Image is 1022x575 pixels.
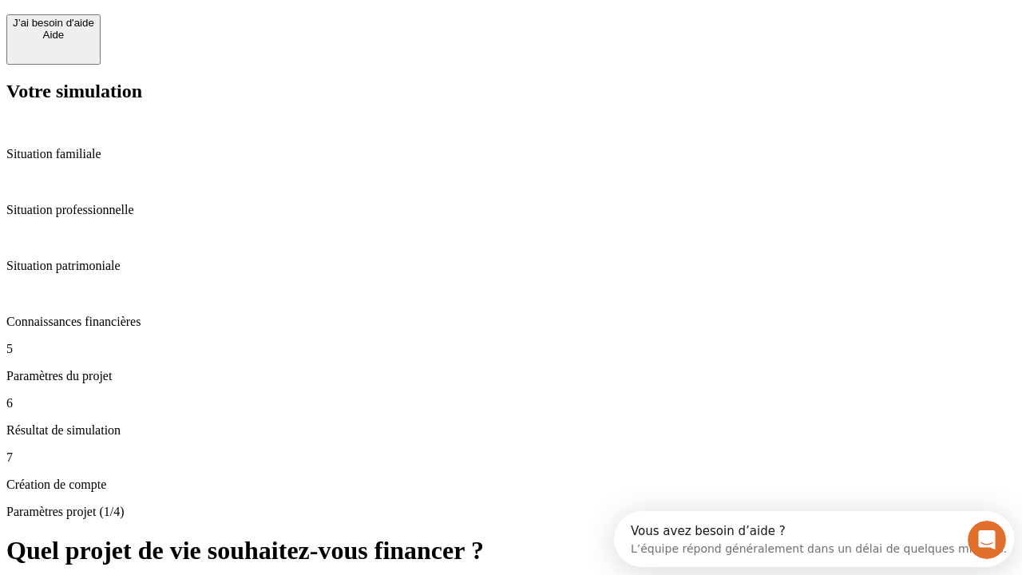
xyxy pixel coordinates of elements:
[6,81,1016,102] h2: Votre simulation
[13,29,94,41] div: Aide
[968,521,1006,559] iframe: Intercom live chat
[6,14,101,65] button: J’ai besoin d'aideAide
[6,396,1016,410] p: 6
[614,511,1014,567] iframe: Intercom live chat discovery launcher
[6,505,1016,519] p: Paramètres projet (1/4)
[13,17,94,29] div: J’ai besoin d'aide
[6,369,1016,383] p: Paramètres du projet
[6,147,1016,161] p: Situation familiale
[17,26,393,43] div: L’équipe répond généralement dans un délai de quelques minutes.
[6,259,1016,273] p: Situation patrimoniale
[6,203,1016,217] p: Situation professionnelle
[17,14,393,26] div: Vous avez besoin d’aide ?
[6,6,440,50] div: Ouvrir le Messenger Intercom
[6,315,1016,329] p: Connaissances financières
[6,536,1016,565] h1: Quel projet de vie souhaitez-vous financer ?
[6,423,1016,438] p: Résultat de simulation
[6,478,1016,492] p: Création de compte
[6,450,1016,465] p: 7
[6,342,1016,356] p: 5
